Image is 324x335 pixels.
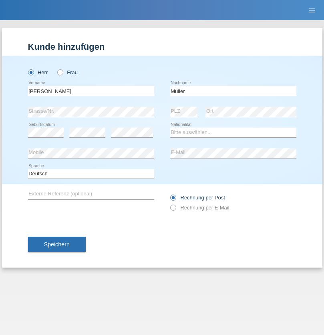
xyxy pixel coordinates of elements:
[44,241,70,248] span: Speichern
[28,69,48,75] label: Herr
[170,205,229,211] label: Rechnung per E-Mail
[28,69,33,75] input: Herr
[57,69,78,75] label: Frau
[170,195,175,205] input: Rechnung per Post
[304,8,320,12] a: menu
[28,237,86,252] button: Speichern
[308,6,316,14] i: menu
[170,195,225,201] label: Rechnung per Post
[57,69,62,75] input: Frau
[170,205,175,215] input: Rechnung per E-Mail
[28,42,296,52] h1: Kunde hinzufügen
